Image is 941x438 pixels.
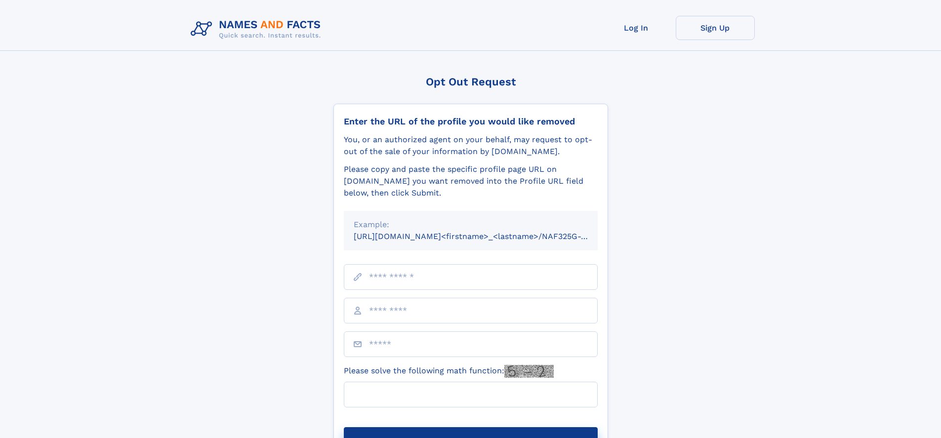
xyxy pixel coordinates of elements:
[344,116,598,127] div: Enter the URL of the profile you would like removed
[676,16,755,40] a: Sign Up
[597,16,676,40] a: Log In
[344,163,598,199] div: Please copy and paste the specific profile page URL on [DOMAIN_NAME] you want removed into the Pr...
[354,219,588,231] div: Example:
[187,16,329,42] img: Logo Names and Facts
[333,76,608,88] div: Opt Out Request
[344,365,554,378] label: Please solve the following math function:
[344,134,598,158] div: You, or an authorized agent on your behalf, may request to opt-out of the sale of your informatio...
[354,232,616,241] small: [URL][DOMAIN_NAME]<firstname>_<lastname>/NAF325G-xxxxxxxx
